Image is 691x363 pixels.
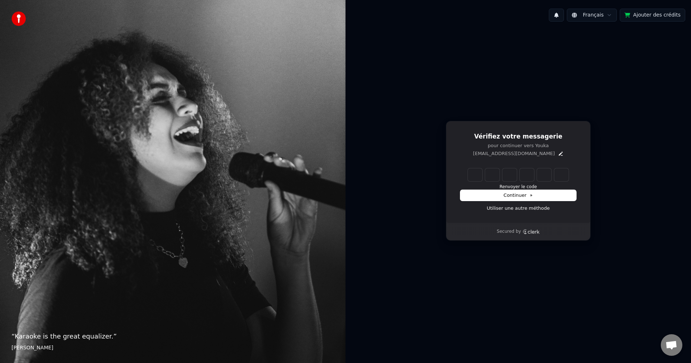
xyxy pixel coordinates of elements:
button: Continuer [460,190,576,201]
button: Ajouter des crédits [620,9,685,22]
img: youka [12,12,26,26]
button: Edit [558,151,564,156]
span: Continuer [503,192,533,199]
a: Ouvrir le chat [661,334,682,356]
p: “ Karaoke is the great equalizer. ” [12,331,334,341]
p: [EMAIL_ADDRESS][DOMAIN_NAME] [473,150,555,157]
h1: Vérifiez votre messagerie [460,132,576,141]
input: Enter verification code [468,168,569,181]
a: Clerk logo [523,229,540,234]
button: Renvoyer le code [500,184,537,190]
p: Secured by [497,229,521,235]
p: pour continuer vers Youka [460,142,576,149]
footer: [PERSON_NAME] [12,344,334,351]
a: Utiliser une autre méthode [487,205,550,212]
